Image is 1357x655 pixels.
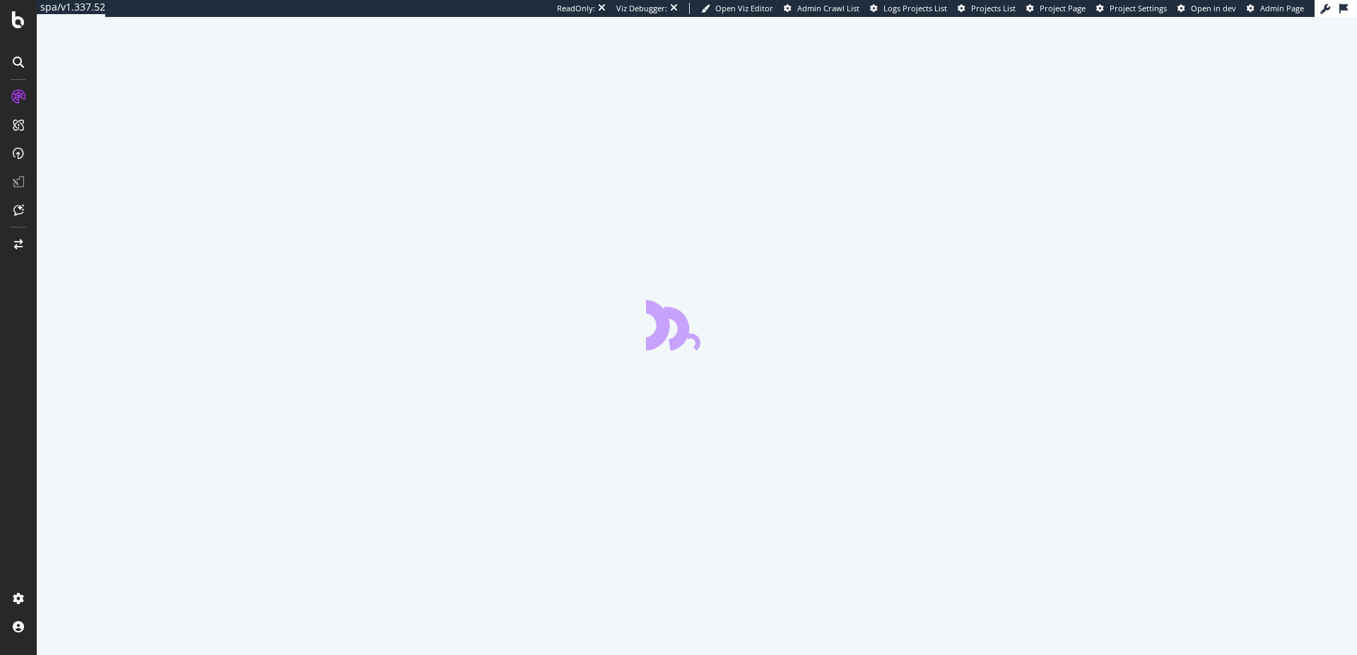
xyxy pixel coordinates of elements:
a: Open in dev [1177,3,1236,14]
span: Project Settings [1110,3,1167,13]
a: Project Page [1026,3,1086,14]
a: Projects List [958,3,1016,14]
span: Open in dev [1191,3,1236,13]
div: Viz Debugger: [616,3,667,14]
a: Admin Crawl List [784,3,859,14]
span: Admin Crawl List [797,3,859,13]
a: Logs Projects List [870,3,947,14]
a: Open Viz Editor [701,3,773,14]
div: ReadOnly: [557,3,595,14]
span: Projects List [971,3,1016,13]
span: Project Page [1040,3,1086,13]
a: Project Settings [1096,3,1167,14]
span: Open Viz Editor [715,3,773,13]
span: Logs Projects List [883,3,947,13]
span: Admin Page [1260,3,1304,13]
a: Admin Page [1247,3,1304,14]
div: animation [646,300,748,350]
